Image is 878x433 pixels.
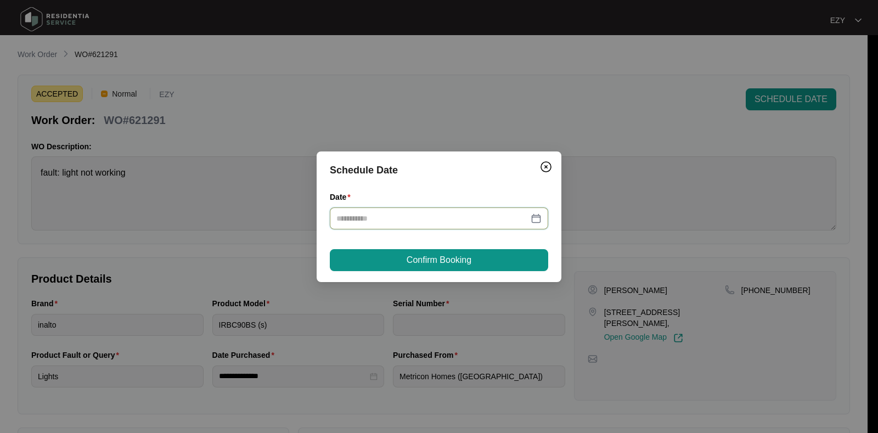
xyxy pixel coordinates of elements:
button: Confirm Booking [330,249,548,271]
div: Schedule Date [330,162,548,178]
input: Date [336,212,528,224]
label: Date [330,192,355,203]
button: Close [537,158,555,176]
span: Confirm Booking [407,254,471,267]
img: closeCircle [539,160,553,173]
